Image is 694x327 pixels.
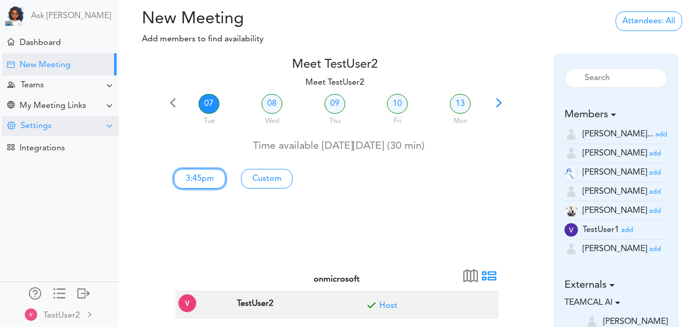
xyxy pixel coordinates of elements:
img: 9k= [564,166,578,179]
span: [PERSON_NAME] [583,168,647,177]
a: add [649,188,661,196]
a: Attendees: All [616,11,682,31]
div: Change Settings [7,121,15,131]
span: Included for meeting [364,300,379,316]
a: add [649,207,661,215]
a: 08 [262,94,282,114]
a: add [649,149,661,158]
h6: TEAMCAL AI [564,298,668,308]
span: Next 7 days [492,99,506,114]
li: Employee (rajlal@live.com) [564,201,668,221]
img: user-off.png [564,147,578,160]
div: Manage Members and Externals [29,287,41,298]
div: Fri [367,112,428,127]
div: Log out [77,287,90,298]
a: add [655,130,667,138]
li: Employee (vidya@teamcaladi.onmicrosoft.com) [564,240,668,258]
small: add [649,208,661,214]
div: Thu [304,112,365,127]
span: [PERSON_NAME]... [583,130,653,138]
span: QA at La Paz, Bolivia [234,295,276,310]
span: Previous 7 days [166,99,180,114]
img: user-off.png [564,242,578,256]
span: Time available [DATE][DATE] (30 min) [253,141,425,151]
li: Employee (mia@teamcaladi.onmicrosoft.com) [564,182,668,201]
div: Share Meeting Link [7,101,14,111]
small: add [649,246,661,253]
a: 10 [387,94,408,114]
small: add [649,189,661,195]
a: Custom [241,169,293,189]
img: TestUser2(vidyap1601@gmail.com, QA at La Paz, Bolivia) [178,294,197,313]
h4: Meet TestUser2 [166,57,504,72]
div: Home [7,38,14,45]
div: Show only icons [53,287,66,298]
a: 3:45pm [174,169,225,189]
h2: New Meeting [126,9,303,29]
div: New Meeting [20,60,71,70]
small: add [649,150,661,157]
div: Creating Meeting [7,61,14,68]
h5: Members [564,108,668,121]
input: Search [564,68,668,88]
img: wvuGkRQF0sdBbk57ysQa9bXzsTtmvIuS2PmeCp1hnITZHa8lP+Gm3NFk8xSISMBAiAQMhEjAQIgEDIRIwECIBAyESMBAiAQMh... [25,308,37,321]
span: [PERSON_NAME] [583,188,647,196]
div: Integrations [20,144,65,153]
a: 13 [450,94,471,114]
div: Settings [21,121,52,131]
li: QA (pamidividya1998@gmail.com) [564,221,668,240]
a: TestUser2 [1,303,118,326]
li: Employee (raj@teamcaladi.onmicrosoft.com) [564,163,668,182]
div: Mon [430,112,491,127]
div: Teams [21,81,44,90]
a: Included for meeting [379,302,397,310]
li: Employee (bhavi@teamcaladi.onmicrosoft.com) [564,144,668,163]
p: Add members to find availability [126,33,303,45]
div: TEAMCAL AI Workflow Apps [7,144,14,151]
a: 07 [199,94,219,114]
div: TestUser2 [43,309,80,322]
a: 09 [325,94,345,114]
small: add [655,131,667,138]
span: TestUser1 [583,226,619,234]
img: jcnyd2OpUGyqwAAAABJRU5ErkJggg== [564,204,578,217]
a: add [649,168,661,177]
span: [PERSON_NAME] [583,149,647,158]
a: add [649,245,661,253]
div: Tue [179,112,240,127]
a: Change side menu [53,287,66,302]
small: add [621,227,633,233]
img: user-off.png [564,185,578,198]
li: Home Calendar (torajlal1@gmail.com) [564,125,668,144]
h5: Externals [564,279,668,291]
span: [PERSON_NAME] [583,245,647,253]
span: [PERSON_NAME] [603,317,668,325]
img: Powered by TEAMCAL AI [5,5,26,26]
strong: TestUser2 [237,300,273,308]
span: [PERSON_NAME] [583,207,647,215]
div: Dashboard [20,38,61,48]
img: AgAAAABJRU5ErkJggg== [564,223,578,237]
small: add [649,169,661,176]
div: My Meeting Links [20,101,86,111]
strong: onmicrosoft [314,275,360,284]
div: Wed [241,112,302,127]
p: Meet TestUser2 [166,76,504,89]
a: Ask [PERSON_NAME] [31,11,111,21]
a: add [621,226,633,234]
img: user-off.png [564,128,578,141]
